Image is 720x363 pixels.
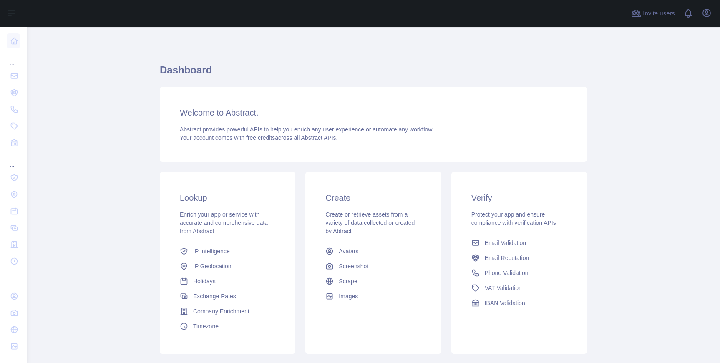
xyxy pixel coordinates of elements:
[180,126,434,133] span: Abstract provides powerful APIs to help you enrich any user experience or automate any workflow.
[485,254,529,262] span: Email Reputation
[193,247,230,255] span: IP Intelligence
[176,244,279,259] a: IP Intelligence
[468,295,570,310] a: IBAN Validation
[180,134,337,141] span: Your account comes with across all Abstract APIs.
[468,235,570,250] a: Email Validation
[180,107,567,118] h3: Welcome to Abstract.
[7,270,20,287] div: ...
[180,211,268,234] span: Enrich your app or service with accurate and comprehensive data from Abstract
[485,284,522,292] span: VAT Validation
[325,192,421,204] h3: Create
[7,50,20,67] div: ...
[176,319,279,334] a: Timezone
[160,63,587,83] h1: Dashboard
[176,259,279,274] a: IP Geolocation
[193,277,216,285] span: Holidays
[246,134,275,141] span: free credits
[176,304,279,319] a: Company Enrichment
[180,192,275,204] h3: Lookup
[468,265,570,280] a: Phone Validation
[339,292,358,300] span: Images
[193,322,219,330] span: Timezone
[471,192,567,204] h3: Verify
[339,277,357,285] span: Scrape
[339,262,368,270] span: Screenshot
[339,247,358,255] span: Avatars
[643,9,675,18] span: Invite users
[193,307,249,315] span: Company Enrichment
[193,292,236,300] span: Exchange Rates
[485,239,526,247] span: Email Validation
[468,280,570,295] a: VAT Validation
[176,274,279,289] a: Holidays
[322,244,424,259] a: Avatars
[485,299,525,307] span: IBAN Validation
[322,289,424,304] a: Images
[7,152,20,169] div: ...
[325,211,415,234] span: Create or retrieve assets from a variety of data collected or created by Abtract
[485,269,529,277] span: Phone Validation
[193,262,232,270] span: IP Geolocation
[176,289,279,304] a: Exchange Rates
[471,211,556,226] span: Protect your app and ensure compliance with verification APIs
[322,259,424,274] a: Screenshot
[322,274,424,289] a: Scrape
[629,7,677,20] button: Invite users
[468,250,570,265] a: Email Reputation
